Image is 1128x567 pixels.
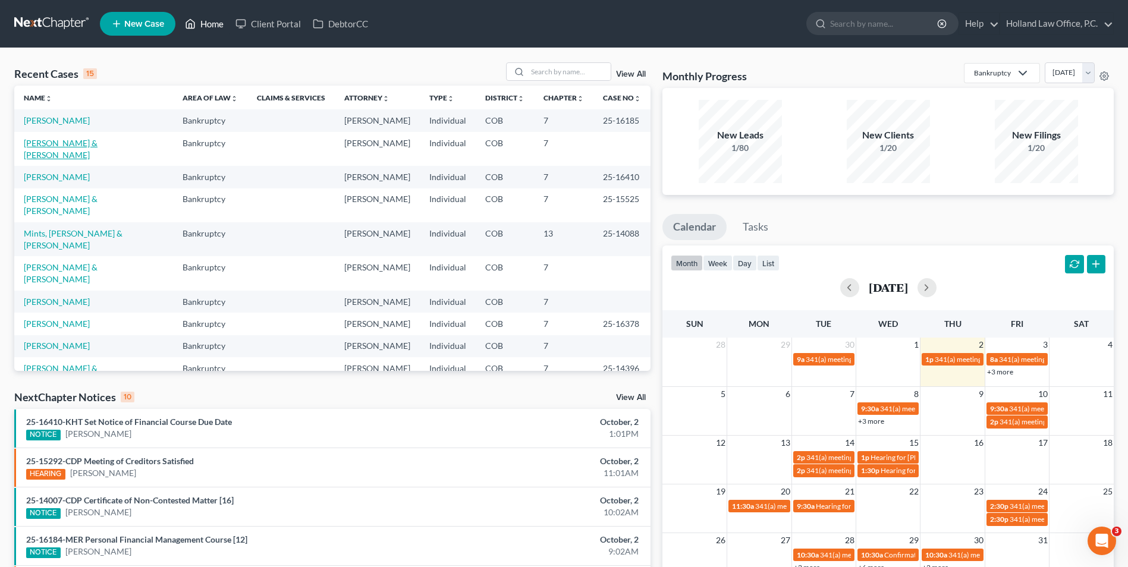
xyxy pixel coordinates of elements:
[806,466,921,475] span: 341(a) meeting for [PERSON_NAME]
[593,109,651,131] td: 25-16185
[442,494,639,506] div: October, 2
[1010,502,1124,511] span: 341(a) meeting for [PERSON_NAME]
[861,466,879,475] span: 1:30p
[944,319,962,329] span: Thu
[534,313,593,335] td: 7
[124,20,164,29] span: New Case
[797,466,805,475] span: 2p
[662,214,727,240] a: Calendar
[179,13,230,34] a: Home
[26,417,232,427] a: 25-16410-KHT Set Notice of Financial Course Due Date
[420,335,476,357] td: Individual
[1102,436,1114,450] span: 18
[476,335,534,357] td: COB
[230,13,307,34] a: Client Portal
[1037,387,1049,401] span: 10
[847,142,930,154] div: 1/20
[990,404,1008,413] span: 9:30a
[699,142,782,154] div: 1/80
[780,436,791,450] span: 13
[908,436,920,450] span: 15
[335,313,420,335] td: [PERSON_NAME]
[26,456,194,466] a: 25-15292-CDP Meeting of Creditors Satisfied
[517,95,524,102] i: unfold_more
[908,484,920,499] span: 22
[26,508,61,519] div: NOTICE
[1102,387,1114,401] span: 11
[420,132,476,166] td: Individual
[14,67,97,81] div: Recent Cases
[603,93,641,102] a: Case Nounfold_more
[820,550,935,559] span: 341(a) meeting for [PERSON_NAME]
[24,319,90,329] a: [PERSON_NAME]
[847,128,930,142] div: New Clients
[995,142,1078,154] div: 1/20
[543,93,584,102] a: Chapterunfold_more
[70,467,136,479] a: [PERSON_NAME]
[703,255,733,271] button: week
[1042,338,1049,352] span: 3
[335,109,420,131] td: [PERSON_NAME]
[861,404,879,413] span: 9:30a
[925,355,934,364] span: 1p
[861,550,883,559] span: 10:30a
[987,367,1013,376] a: +3 more
[806,453,984,462] span: 341(a) meeting for [PERSON_NAME] & [PERSON_NAME]
[534,109,593,131] td: 7
[442,428,639,440] div: 1:01PM
[1107,338,1114,352] span: 4
[65,506,131,518] a: [PERSON_NAME]
[797,355,805,364] span: 9a
[973,533,985,547] span: 30
[593,188,651,222] td: 25-15525
[699,128,782,142] div: New Leads
[534,132,593,166] td: 7
[990,355,998,364] span: 8a
[925,550,947,559] span: 10:30a
[26,495,234,505] a: 25-14007-CDP Certificate of Non-Contested Matter [16]
[476,222,534,256] td: COB
[844,338,856,352] span: 30
[534,222,593,256] td: 13
[959,13,999,34] a: Help
[26,547,61,558] div: NOTICE
[173,132,247,166] td: Bankruptcy
[534,256,593,290] td: 7
[442,534,639,546] div: October, 2
[335,291,420,313] td: [PERSON_NAME]
[858,417,884,426] a: +3 more
[908,533,920,547] span: 29
[476,132,534,166] td: COB
[534,357,593,391] td: 7
[719,387,727,401] span: 5
[534,166,593,188] td: 7
[476,256,534,290] td: COB
[173,313,247,335] td: Bankruptcy
[806,355,920,364] span: 341(a) meeting for [PERSON_NAME]
[65,428,131,440] a: [PERSON_NAME]
[65,546,131,557] a: [PERSON_NAME]
[593,313,651,335] td: 25-16378
[429,93,454,102] a: Typeunfold_more
[884,550,1020,559] span: Confirmation Hearing for [PERSON_NAME]
[231,95,238,102] i: unfold_more
[577,95,584,102] i: unfold_more
[476,166,534,188] td: COB
[344,93,389,102] a: Attorneyunfold_more
[1011,319,1023,329] span: Fri
[634,95,641,102] i: unfold_more
[871,453,1026,462] span: Hearing for [PERSON_NAME] & [PERSON_NAME]
[485,93,524,102] a: Districtunfold_more
[24,172,90,182] a: [PERSON_NAME]
[442,546,639,557] div: 9:02AM
[420,357,476,391] td: Individual
[476,109,534,131] td: COB
[784,387,791,401] span: 6
[878,319,898,329] span: Wed
[733,255,757,271] button: day
[173,166,247,188] td: Bankruptcy
[616,70,646,78] a: View All
[995,128,1078,142] div: New Filings
[869,281,908,294] h2: [DATE]
[447,95,454,102] i: unfold_more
